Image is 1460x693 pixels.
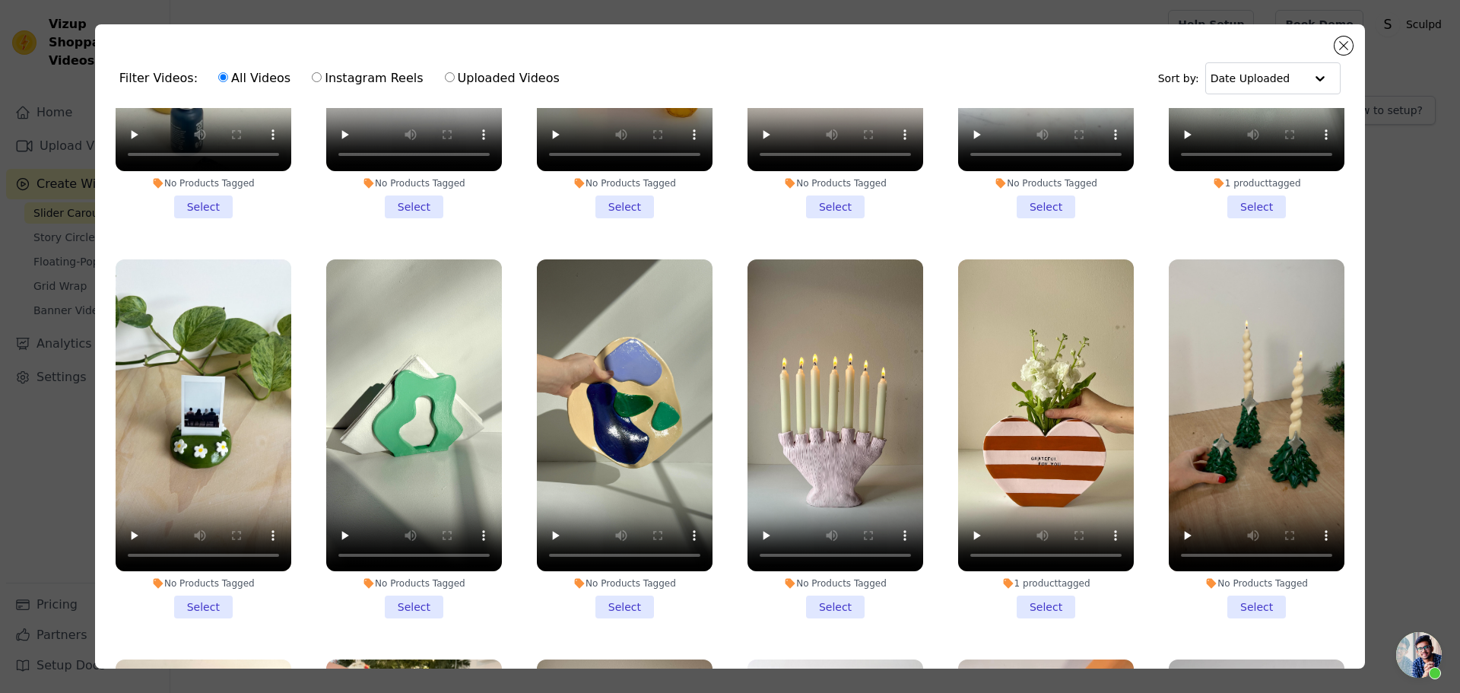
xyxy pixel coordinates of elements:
[1169,177,1344,189] div: 1 product tagged
[116,177,291,189] div: No Products Tagged
[326,177,502,189] div: No Products Tagged
[537,577,713,590] div: No Products Tagged
[311,68,424,88] label: Instagram Reels
[1169,577,1344,590] div: No Products Tagged
[537,177,713,189] div: No Products Tagged
[217,68,291,88] label: All Videos
[1335,37,1353,55] button: Close modal
[958,177,1134,189] div: No Products Tagged
[116,577,291,590] div: No Products Tagged
[1396,632,1442,678] div: Open chat
[1158,62,1341,94] div: Sort by:
[958,577,1134,590] div: 1 product tagged
[326,577,502,590] div: No Products Tagged
[747,577,923,590] div: No Products Tagged
[119,61,568,96] div: Filter Videos:
[747,177,923,189] div: No Products Tagged
[444,68,560,88] label: Uploaded Videos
